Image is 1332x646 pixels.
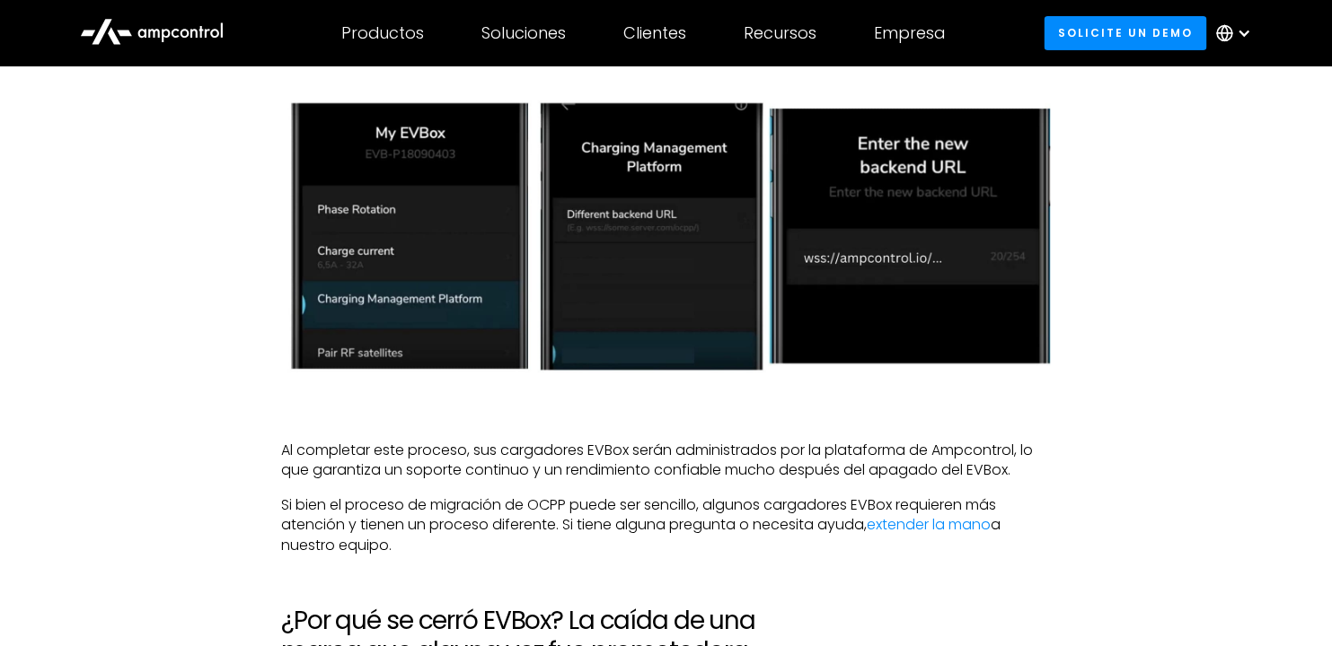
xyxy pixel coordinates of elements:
[874,23,945,43] div: Empresa
[623,23,686,43] div: Clientes
[281,78,1051,390] img: How to change OCPP URL of EVBox charger and Everon
[281,495,1051,555] p: Si bien el proceso de migración de OCPP puede ser sencillo, algunos cargadores EVBox requieren má...
[341,23,424,43] div: Productos
[744,23,816,43] div: Recursos
[1045,16,1207,49] a: Solicite un demo
[281,441,1051,481] p: Al completar este proceso, sus cargadores EVBox serán administrados por la plataforma de Ampcontr...
[481,23,566,43] div: Soluciones
[867,514,991,535] a: extender la mano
